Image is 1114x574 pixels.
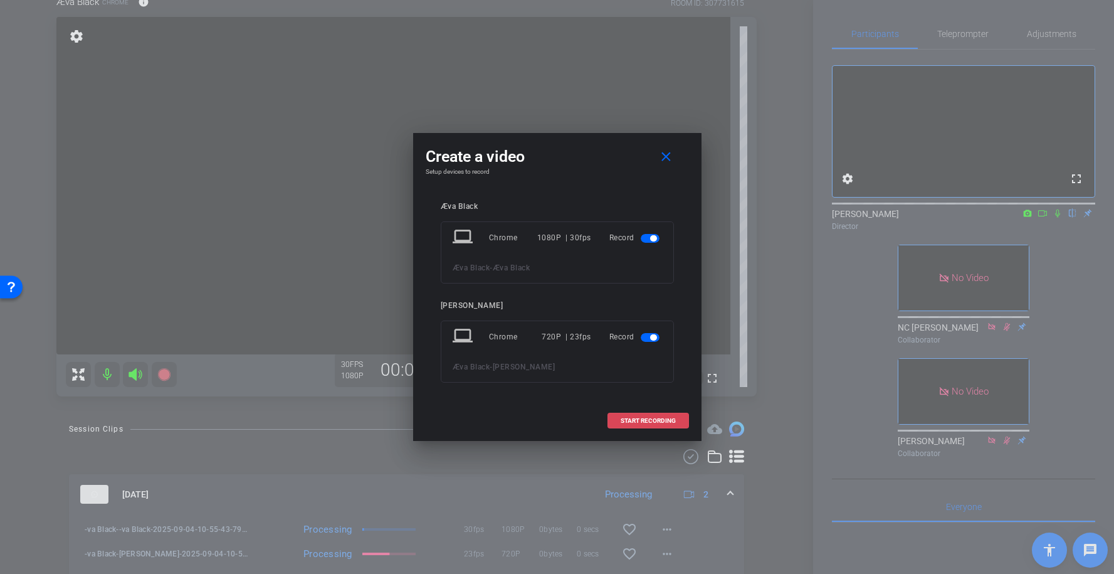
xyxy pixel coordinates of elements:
div: Record [609,226,662,249]
span: - [490,363,493,371]
span: - [490,263,493,272]
div: 720P | 23fps [542,326,591,348]
mat-icon: close [658,149,674,165]
div: Record [609,326,662,348]
div: Æva Black [441,202,674,211]
h4: Setup devices to record [426,168,689,176]
div: Chrome [489,226,537,249]
span: [PERSON_NAME] [493,363,555,371]
div: [PERSON_NAME] [441,301,674,311]
button: START RECORDING [607,413,689,428]
span: Æva Black [493,263,530,272]
span: Æva Black [453,363,490,371]
span: START RECORDING [621,418,676,424]
mat-icon: laptop [453,226,475,249]
div: 1080P | 30fps [537,226,591,249]
div: Chrome [489,326,542,348]
mat-icon: laptop [453,326,475,348]
span: Æva Black [453,263,490,272]
div: Create a video [426,146,689,168]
